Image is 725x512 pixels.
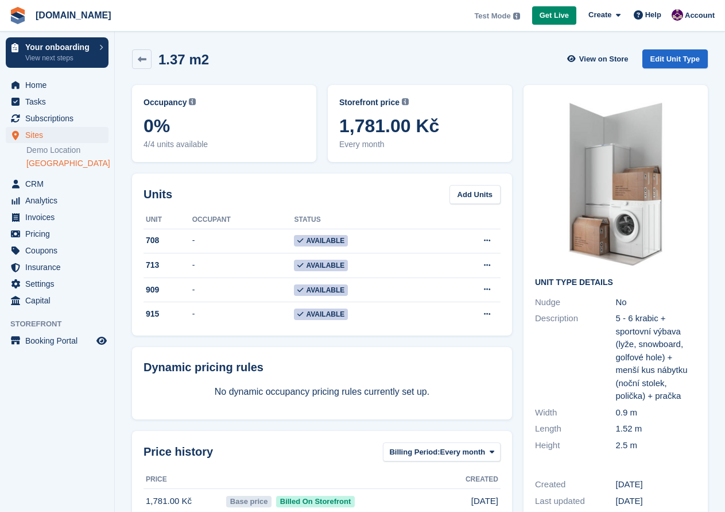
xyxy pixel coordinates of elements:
[6,333,108,349] a: menu
[383,442,501,461] button: Billing Period: Every month
[535,495,616,508] div: Last updated
[144,443,213,460] span: Price history
[535,296,616,309] div: Nudge
[144,385,501,399] p: No dynamic occupancy pricing rules currently set up.
[144,234,192,247] div: 708
[25,242,94,259] span: Coupons
[144,186,172,203] h2: Units
[535,439,616,452] div: Height
[25,209,94,225] span: Invoices
[294,309,348,320] span: Available
[535,278,696,287] h2: Unit Type details
[6,176,108,192] a: menu
[616,422,697,436] div: 1.52 m
[192,211,294,229] th: Occupant
[25,259,94,275] span: Insurance
[6,242,108,259] a: menu
[25,226,94,242] span: Pricing
[616,296,697,309] div: No
[535,406,616,419] div: Width
[466,474,498,484] span: Created
[25,193,94,209] span: Analytics
[144,138,305,151] span: 4/4 units available
[294,235,348,247] span: Available
[672,9,683,21] img: Anna Žambůrková
[144,308,192,320] div: 915
[95,334,108,348] a: Preview store
[6,209,108,225] a: menu
[389,446,440,458] span: Billing Period:
[588,9,611,21] span: Create
[25,53,94,63] p: View next steps
[294,260,348,271] span: Available
[31,6,116,25] a: [DOMAIN_NAME]
[616,495,697,508] div: [DATE]
[25,276,94,292] span: Settings
[6,193,108,209] a: menu
[339,97,400,109] span: Storefront price
[158,52,209,67] h2: 1.37 m2
[294,211,437,229] th: Status
[6,292,108,309] a: menu
[402,98,409,105] img: icon-info-grey-7440780725fd019a000dd9b08b2336e03edf1995a4989e88bcd33f0948082b44.svg
[144,284,192,296] div: 909
[339,138,501,151] span: Every month
[25,94,94,110] span: Tasks
[471,495,498,508] span: [DATE]
[189,98,196,105] img: icon-info-grey-7440780725fd019a000dd9b08b2336e03edf1995a4989e88bcd33f0948082b44.svg
[616,312,697,403] div: 5 - 6 krabic + sportovní výbava (lyže, snowboard, golfové hole) + menší kus nábytku (noční stolek...
[474,10,510,22] span: Test Mode
[532,6,576,25] a: Get Live
[535,422,616,436] div: Length
[25,127,94,143] span: Sites
[276,496,355,507] span: Billed On Storefront
[6,127,108,143] a: menu
[25,110,94,126] span: Subscriptions
[6,259,108,275] a: menu
[192,253,294,278] td: -
[26,145,108,156] a: Demo Location
[6,77,108,93] a: menu
[25,292,94,309] span: Capital
[642,49,708,68] a: Edit Unit Type
[339,116,501,136] span: 1,781.00 Kč
[294,284,348,296] span: Available
[10,318,114,330] span: Storefront
[144,211,192,229] th: Unit
[616,439,697,452] div: 2.5 m
[540,10,569,21] span: Get Live
[685,10,715,21] span: Account
[9,7,26,24] img: stora-icon-8386f47178a22dfd0bd8f6a31ec36ba5ce8667c1dd55bd0f319d3a0aa187defe.svg
[144,97,187,109] span: Occupancy
[144,359,501,376] div: Dynamic pricing rules
[25,43,94,51] p: Your onboarding
[616,406,697,419] div: 0.9 m
[566,97,666,269] img: 1,5m2%20.png
[25,333,94,349] span: Booking Portal
[144,471,224,489] th: Price
[6,276,108,292] a: menu
[566,49,633,68] a: View on Store
[144,259,192,271] div: 713
[26,158,108,169] a: [GEOGRAPHIC_DATA]
[6,94,108,110] a: menu
[579,53,629,65] span: View on Store
[440,446,486,458] span: Every month
[25,77,94,93] span: Home
[192,302,294,326] td: -
[535,478,616,491] div: Created
[192,278,294,302] td: -
[449,185,501,204] a: Add Units
[645,9,661,21] span: Help
[226,496,272,507] span: Base price
[192,229,294,253] td: -
[535,312,616,403] div: Description
[144,116,305,136] span: 0%
[616,478,697,491] div: [DATE]
[25,176,94,192] span: CRM
[6,110,108,126] a: menu
[6,226,108,242] a: menu
[6,37,108,68] a: Your onboarding View next steps
[513,13,520,20] img: icon-info-grey-7440780725fd019a000dd9b08b2336e03edf1995a4989e88bcd33f0948082b44.svg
